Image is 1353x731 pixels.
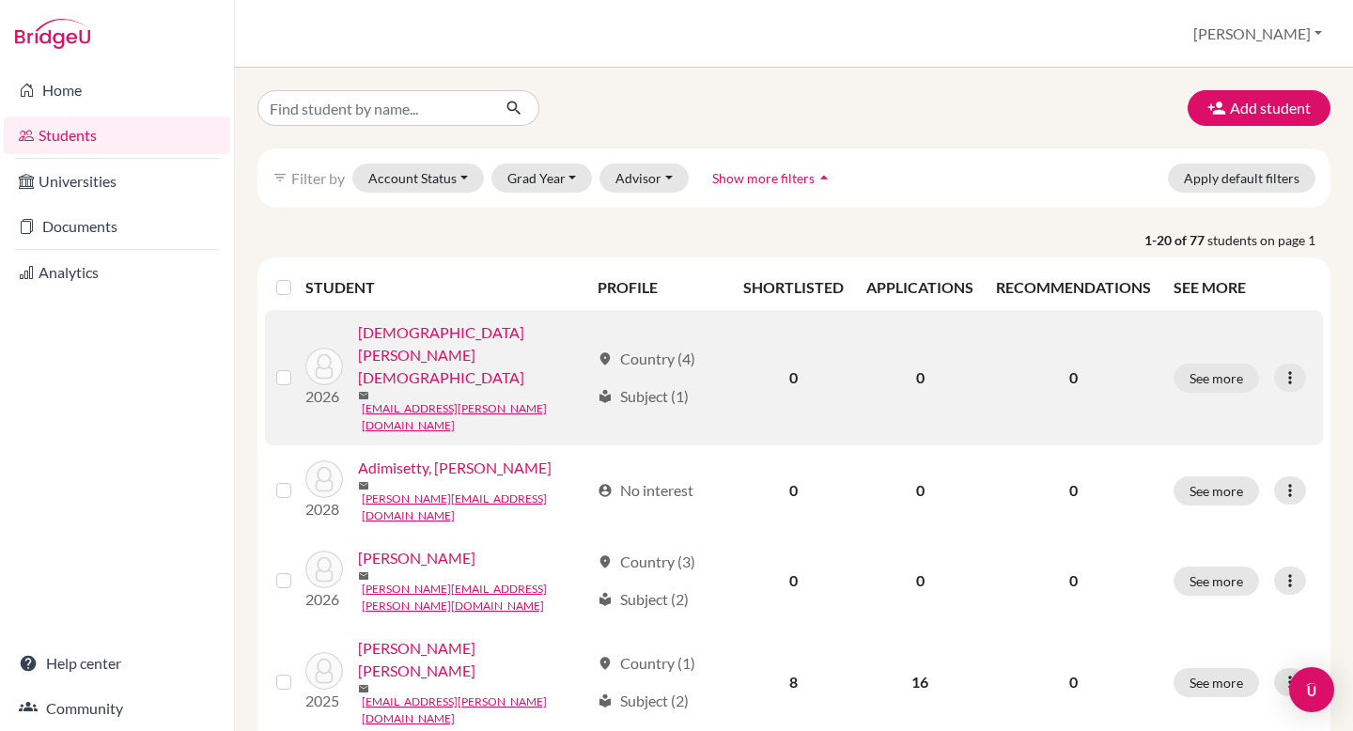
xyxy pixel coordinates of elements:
[272,170,288,185] i: filter_list
[996,671,1151,693] p: 0
[358,457,552,479] a: Adimisetty, [PERSON_NAME]
[598,351,613,366] span: location_on
[358,480,369,491] span: mail
[598,483,613,498] span: account_circle
[598,588,689,611] div: Subject (2)
[598,551,695,573] div: Country (3)
[4,208,230,245] a: Documents
[996,366,1151,389] p: 0
[1174,668,1259,697] button: See more
[4,254,230,291] a: Analytics
[1168,163,1315,193] button: Apply default filters
[598,348,695,370] div: Country (4)
[1174,476,1259,505] button: See more
[305,551,343,588] img: Agarwalla, Suchita
[358,570,369,582] span: mail
[358,637,589,682] a: [PERSON_NAME] [PERSON_NAME]
[598,690,689,712] div: Subject (2)
[358,390,369,401] span: mail
[305,498,343,521] p: 2028
[362,693,589,727] a: [EMAIL_ADDRESS][PERSON_NAME][DOMAIN_NAME]
[599,163,689,193] button: Advisor
[598,479,693,502] div: No interest
[305,652,343,690] img: Anumalisetty, Jai Rishik
[712,170,815,186] span: Show more filters
[598,385,689,408] div: Subject (1)
[4,117,230,154] a: Students
[1174,364,1259,393] button: See more
[732,536,855,626] td: 0
[358,683,369,694] span: mail
[1144,230,1207,250] strong: 1-20 of 77
[732,445,855,536] td: 0
[855,445,985,536] td: 0
[4,163,230,200] a: Universities
[1174,567,1259,596] button: See more
[598,554,613,569] span: location_on
[732,265,855,310] th: SHORTLISTED
[257,90,490,126] input: Find student by name...
[362,490,589,524] a: [PERSON_NAME][EMAIL_ADDRESS][DOMAIN_NAME]
[855,265,985,310] th: APPLICATIONS
[305,348,343,385] img: Abraham , Isaiah
[855,536,985,626] td: 0
[598,592,613,607] span: local_library
[4,71,230,109] a: Home
[855,310,985,445] td: 0
[598,389,613,404] span: local_library
[598,656,613,671] span: location_on
[696,163,849,193] button: Show more filtersarrow_drop_up
[305,265,586,310] th: STUDENT
[996,569,1151,592] p: 0
[291,169,345,187] span: Filter by
[305,460,343,498] img: Adimisetty, Hrithika
[4,690,230,727] a: Community
[358,321,589,389] a: [DEMOGRAPHIC_DATA][PERSON_NAME][DEMOGRAPHIC_DATA]
[732,310,855,445] td: 0
[1289,667,1334,712] div: Open Intercom Messenger
[305,690,343,712] p: 2025
[985,265,1162,310] th: RECOMMENDATIONS
[1185,16,1330,52] button: [PERSON_NAME]
[598,652,695,675] div: Country (1)
[815,168,833,187] i: arrow_drop_up
[4,645,230,682] a: Help center
[352,163,484,193] button: Account Status
[362,400,589,434] a: [EMAIL_ADDRESS][PERSON_NAME][DOMAIN_NAME]
[598,693,613,708] span: local_library
[1188,90,1330,126] button: Add student
[1207,230,1330,250] span: students on page 1
[491,163,593,193] button: Grad Year
[15,19,90,49] img: Bridge-U
[358,547,475,569] a: [PERSON_NAME]
[362,581,589,614] a: [PERSON_NAME][EMAIL_ADDRESS][PERSON_NAME][DOMAIN_NAME]
[305,385,343,408] p: 2026
[996,479,1151,502] p: 0
[1162,265,1323,310] th: SEE MORE
[305,588,343,611] p: 2026
[586,265,733,310] th: PROFILE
